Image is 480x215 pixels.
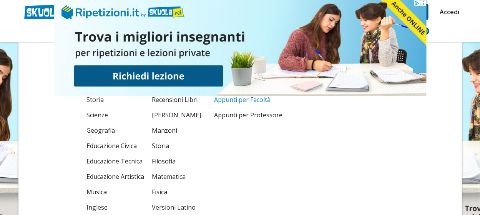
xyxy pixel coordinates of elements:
[87,184,144,200] a: Musica
[152,200,207,215] a: Versioni Latino
[87,92,144,107] a: Storia
[152,169,207,184] a: Matematica
[440,4,456,20] a: Accedi
[152,184,207,200] a: Fisica
[214,92,312,107] a: Appunti per Facoltà
[152,153,207,169] a: Filosofia
[87,138,144,153] a: Educazione Civica
[152,92,207,107] a: Recensioni Libri
[152,138,207,153] a: Storia
[87,169,144,184] a: Educazione Artistica
[152,123,207,138] a: Manzoni
[87,200,144,215] a: Inglese
[87,153,144,169] a: Educazione Tecnica
[214,107,312,123] a: Appunti per Professore
[152,107,207,123] a: [PERSON_NAME]
[87,123,144,138] a: Geografia
[87,107,144,123] a: Scienze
